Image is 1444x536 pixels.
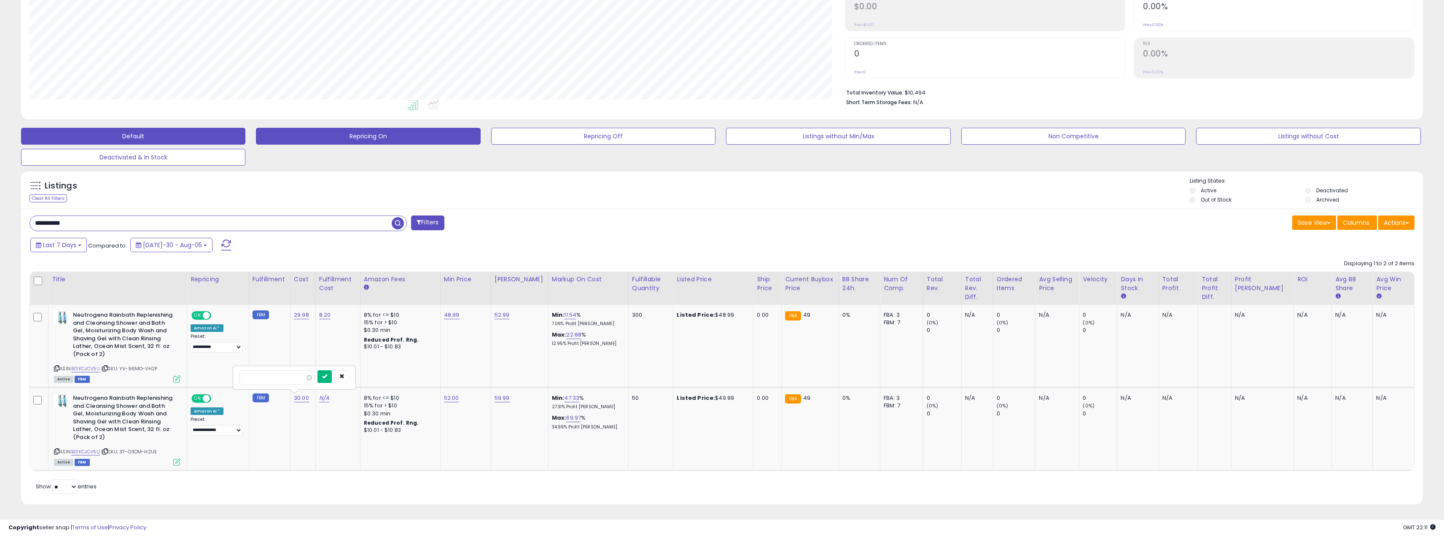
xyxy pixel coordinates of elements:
div: $0.30 min [364,326,434,334]
small: (0%) [997,319,1008,326]
span: OFF [210,395,223,402]
div: Amazon AI * [191,407,223,415]
div: Total Profit Diff. [1202,275,1228,302]
button: Default [21,128,245,145]
a: 29.98 [294,311,309,319]
span: ON [192,312,203,319]
span: Columns [1343,218,1369,227]
div: N/A [1235,311,1287,319]
button: Last 7 Days [30,238,87,252]
small: FBM [253,393,269,402]
img: 41J-9gkQbbL._SL40_.jpg [54,394,71,407]
b: Total Inventory Value: [846,89,904,96]
a: 52.99 [495,311,510,319]
p: 7.06% Profit [PERSON_NAME] [552,321,622,327]
div: 0 [997,326,1035,334]
small: FBM [253,310,269,319]
button: [DATE]-30 - Aug-05 [130,238,212,252]
div: N/A [1162,311,1192,319]
span: Show: entries [36,482,97,490]
div: 300 [632,311,667,319]
div: Avg BB Share [1335,275,1369,293]
small: (0%) [927,402,938,409]
b: Reduced Prof. Rng. [364,419,419,426]
p: 34.99% Profit [PERSON_NAME] [552,424,622,430]
div: Velocity [1083,275,1113,284]
div: % [552,311,622,327]
h2: 0.00% [1143,49,1414,60]
div: FBM: 7 [884,319,917,326]
div: 0 [1083,410,1117,417]
div: Avg Selling Price [1039,275,1076,293]
p: Listing States: [1190,177,1423,185]
a: B01KCJCV5U [71,365,100,372]
div: N/A [1039,394,1073,402]
span: Ordered Items [854,42,1125,46]
div: 0 [1083,394,1117,402]
a: 22.88 [566,331,581,339]
button: Filters [411,215,444,230]
div: $49.99 [677,394,747,402]
div: Listed Price [677,275,750,284]
div: N/A [1335,311,1366,319]
div: 0 [997,394,1035,402]
div: ASIN: [54,311,180,382]
div: N/A [1297,311,1325,319]
div: Displaying 1 to 2 of 2 items [1344,260,1414,268]
a: B01KCJCV5U [71,448,100,455]
b: Neutrogena Rainbath Replenishing and Cleansing Shower and Bath Gel, Moisturizing Body Wash and Sh... [73,394,175,443]
div: 0 [927,410,961,417]
span: | SKU: 37-O3OM-H2UE [101,448,157,455]
div: seller snap | | [8,524,146,532]
button: Repricing On [256,128,480,145]
div: 0 [1083,311,1117,319]
div: N/A [1235,394,1287,402]
a: 52.00 [444,394,459,402]
div: Current Buybox Price [785,275,835,293]
div: 0 [1083,326,1117,334]
div: Amazon Fees [364,275,437,284]
div: 0% [842,311,874,319]
b: Reduced Prof. Rng. [364,336,419,343]
small: Prev: 0 [854,70,866,75]
div: 0 [927,326,961,334]
label: Active [1201,187,1216,194]
a: 8.20 [319,311,331,319]
button: Save View [1292,215,1336,230]
span: 49 [803,394,810,402]
span: Compared to: [88,242,127,250]
div: Min Price [444,275,487,284]
span: | SKU: YV-96MO-VH2P [101,365,157,372]
div: N/A [1376,311,1408,319]
div: 0 [997,410,1035,417]
span: ROI [1143,42,1414,46]
h5: Listings [45,180,77,192]
div: Cost [294,275,312,284]
small: Prev: 0.00% [1143,22,1163,27]
small: (0%) [1083,402,1094,409]
div: 0% [842,394,874,402]
small: Amazon Fees. [364,284,369,291]
b: Max: [552,331,567,339]
span: OFF [210,312,223,319]
small: FBA [785,311,801,321]
span: FBM [75,376,90,383]
div: % [552,414,622,430]
b: Min: [552,394,565,402]
label: Archived [1316,196,1339,203]
a: N/A [319,394,329,402]
div: $0.30 min [364,410,434,417]
small: Avg Win Price. [1376,293,1381,300]
div: N/A [965,394,987,402]
a: 69.97 [566,414,581,422]
div: Preset: [191,334,242,353]
span: N/A [913,98,923,106]
button: Deactivated & In Stock [21,149,245,166]
h2: 0 [854,49,1125,60]
b: Min: [552,311,565,319]
p: 27.31% Profit [PERSON_NAME] [552,404,622,410]
div: 8% for <= $10 [364,311,434,319]
button: Non Competitive [961,128,1186,145]
small: (0%) [927,319,938,326]
span: [DATE]-30 - Aug-05 [143,241,202,249]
